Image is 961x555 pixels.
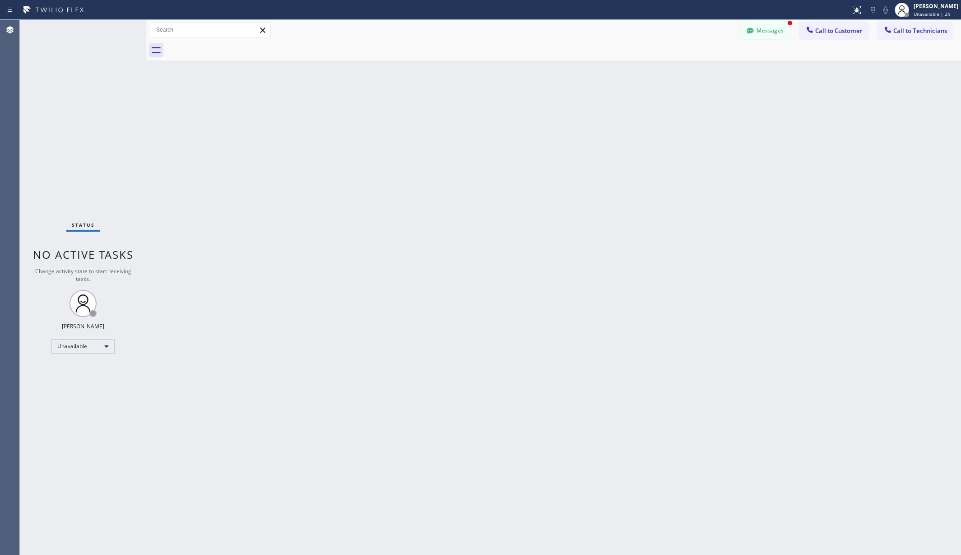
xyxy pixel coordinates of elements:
[879,4,892,16] button: Mute
[914,11,950,17] span: Unavailable | 2h
[815,27,863,35] span: Call to Customer
[33,247,134,262] span: No active tasks
[149,23,270,37] input: Search
[72,222,95,228] span: Status
[35,267,131,283] span: Change activity state to start receiving tasks.
[877,22,952,39] button: Call to Technicians
[62,322,104,330] div: [PERSON_NAME]
[741,22,790,39] button: Messages
[914,2,958,10] div: [PERSON_NAME]
[799,22,868,39] button: Call to Customer
[51,339,115,354] div: Unavailable
[893,27,947,35] span: Call to Technicians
